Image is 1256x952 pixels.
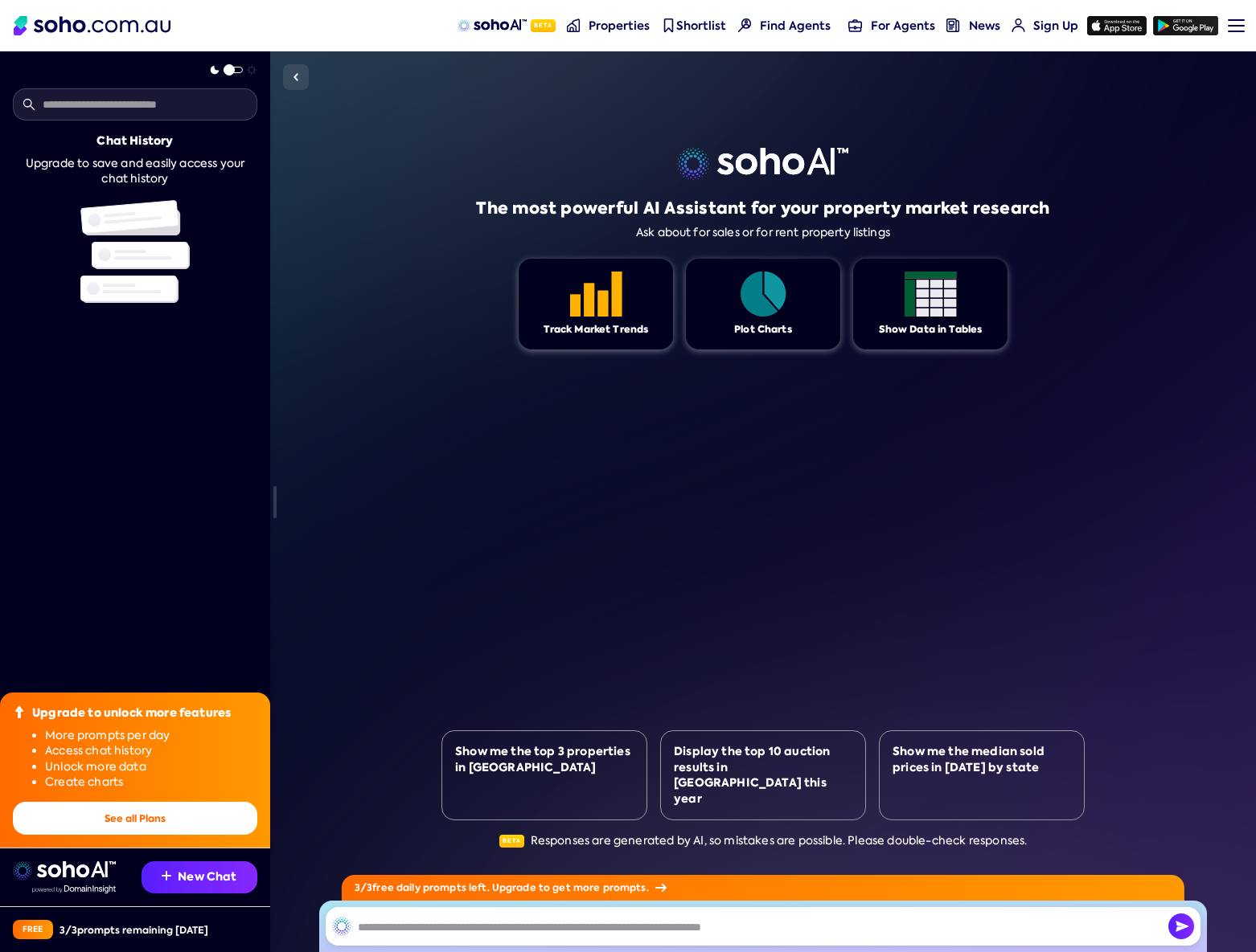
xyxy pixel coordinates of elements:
img: Upgrade icon [13,705,26,718]
img: sohoAI logo [458,19,526,32]
img: Send icon [1168,913,1194,939]
img: Chat history illustration [80,200,190,303]
div: Chat History [96,133,173,149]
span: Beta [531,19,556,32]
div: 3 / 3 free daily prompts left. Upgrade to get more prompts. [342,875,1184,901]
span: News [969,18,1000,34]
div: Plot Charts [734,323,792,337]
span: Properties [589,18,650,34]
img: SohoAI logo black [332,917,351,936]
img: Feature 1 icon [570,272,622,317]
div: Track Market Trends [544,323,649,337]
li: Create charts [45,774,257,791]
img: Recommendation icon [162,871,171,880]
img: Feature 1 icon [737,272,790,317]
img: sohoai logo [677,148,848,180]
span: Shortlist [676,18,726,34]
div: Upgrade to save and easily access your chat history [13,156,257,187]
img: Soho Logo [14,16,170,35]
div: Responses are generated by AI, so mistakes are possible. Please double-check responses. [499,833,1028,849]
div: Ask about for sales or for rent property listings [636,226,890,239]
div: Display the top 10 auction results in [GEOGRAPHIC_DATA] this year [674,744,852,807]
img: google-play icon [1153,16,1218,35]
div: Free [13,920,53,939]
span: Find Agents [760,18,831,34]
button: See all Plans [13,802,257,835]
span: Beta [499,835,524,848]
img: Feature 1 icon [905,272,957,317]
button: Send [1168,913,1194,939]
span: Sign Up [1033,18,1078,34]
img: app-store icon [1087,16,1147,35]
img: properties-nav icon [567,18,581,32]
img: for-agents-nav icon [848,18,862,32]
li: More prompts per day [45,728,257,744]
button: New Chat [142,861,257,893]
div: Upgrade to unlock more features [32,705,231,721]
div: Show me the median sold prices in [DATE] by state [893,744,1071,775]
div: Show Data in Tables [879,323,983,337]
div: Show me the top 3 properties in [GEOGRAPHIC_DATA] [455,744,634,775]
img: Sidebar toggle icon [286,67,306,87]
li: Unlock more data [45,759,257,775]
h1: The most powerful AI Assistant for your property market research [476,197,1049,219]
img: news-nav icon [946,18,960,32]
img: sohoai logo [13,861,116,880]
span: For Agents [871,18,935,34]
img: Arrow icon [655,884,667,892]
img: Data provided by Domain Insight [32,885,116,893]
li: Access chat history [45,743,257,759]
div: 3 / 3 prompts remaining [DATE] [60,923,208,937]
img: for-agents-nav icon [1012,18,1025,32]
img: shortlist-nav icon [662,18,675,32]
img: Find agents icon [738,18,752,32]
